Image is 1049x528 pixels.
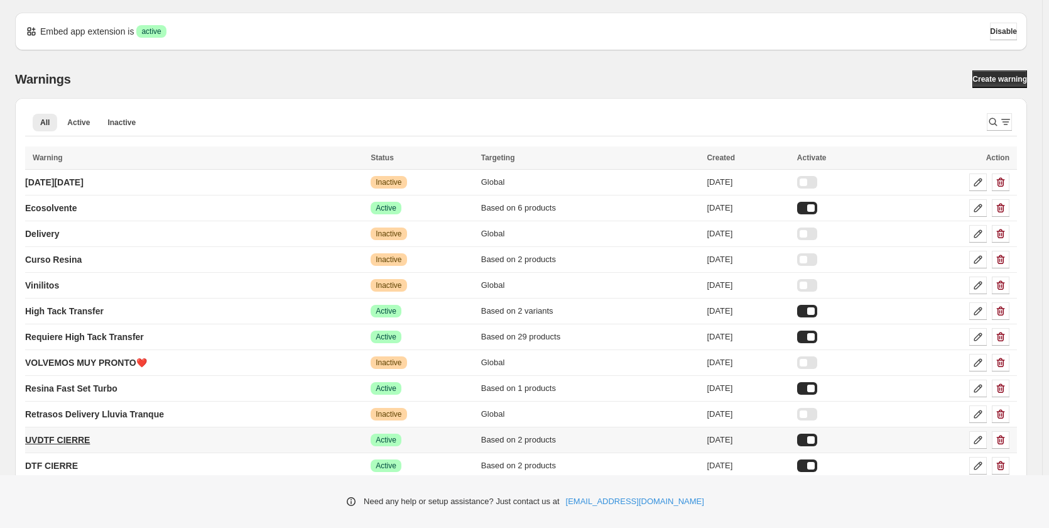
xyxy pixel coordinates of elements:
span: Targeting [481,153,515,162]
a: Resina Fast Set Turbo [25,378,117,399]
span: Inactive [376,358,401,368]
a: [EMAIL_ADDRESS][DOMAIN_NAME] [566,495,704,508]
span: Warning [33,153,63,162]
h2: Warnings [15,72,71,87]
span: Active [376,306,396,316]
span: Create warning [972,74,1027,84]
div: Based on 1 products [481,382,700,395]
a: High Tack Transfer [25,301,104,321]
span: Inactive [376,409,401,419]
button: Disable [990,23,1017,40]
div: [DATE] [707,228,789,240]
div: Based on 29 products [481,331,700,343]
span: Inactive [376,280,401,290]
span: Active [67,118,90,128]
div: [DATE] [707,253,789,266]
a: Curso Resina [25,250,82,270]
a: [DATE][DATE] [25,172,84,192]
p: Embed app extension is [40,25,134,38]
span: Action [986,153,1009,162]
span: Inactive [376,255,401,265]
a: Retrasos Delivery Lluvia Tranque [25,404,164,424]
div: Global [481,408,700,421]
p: Resina Fast Set Turbo [25,382,117,395]
a: VOLVEMOS MUY PRONTO❤️ [25,353,147,373]
a: Vinilitos [25,275,59,295]
button: Search and filter results [987,113,1012,131]
div: Global [481,279,700,292]
div: [DATE] [707,408,789,421]
div: Global [481,176,700,189]
div: [DATE] [707,459,789,472]
a: Create warning [972,70,1027,88]
div: Global [481,228,700,240]
p: DTF CIERRE [25,459,78,472]
div: Global [481,356,700,369]
p: Retrasos Delivery Lluvia Tranque [25,408,164,421]
div: [DATE] [707,331,789,343]
div: [DATE] [707,382,789,395]
p: Ecosolvente [25,202,77,214]
div: [DATE] [707,356,789,369]
a: Requiere High Tack Transfer [25,327,144,347]
div: Based on 2 products [481,434,700,446]
div: Based on 6 products [481,202,700,214]
div: [DATE] [707,202,789,214]
a: UVDTF CIERRE [25,430,90,450]
span: Active [376,203,396,213]
span: Created [707,153,735,162]
span: Active [376,383,396,393]
span: Activate [797,153,827,162]
p: [DATE][DATE] [25,176,84,189]
div: [DATE] [707,434,789,446]
p: Delivery [25,228,59,240]
p: High Tack Transfer [25,305,104,317]
span: Active [376,461,396,471]
a: Delivery [25,224,59,244]
div: Based on 2 variants [481,305,700,317]
span: active [141,26,161,36]
span: Status [371,153,394,162]
span: All [40,118,50,128]
p: Curso Resina [25,253,82,266]
span: Inactive [376,177,401,187]
div: [DATE] [707,279,789,292]
div: Based on 2 products [481,459,700,472]
span: Inactive [107,118,136,128]
p: Requiere High Tack Transfer [25,331,144,343]
a: Ecosolvente [25,198,77,218]
div: [DATE] [707,305,789,317]
span: Disable [990,26,1017,36]
p: Vinilitos [25,279,59,292]
span: Active [376,332,396,342]
span: Active [376,435,396,445]
div: Based on 2 products [481,253,700,266]
div: [DATE] [707,176,789,189]
p: UVDTF CIERRE [25,434,90,446]
span: Inactive [376,229,401,239]
a: DTF CIERRE [25,456,78,476]
p: VOLVEMOS MUY PRONTO❤️ [25,356,147,369]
